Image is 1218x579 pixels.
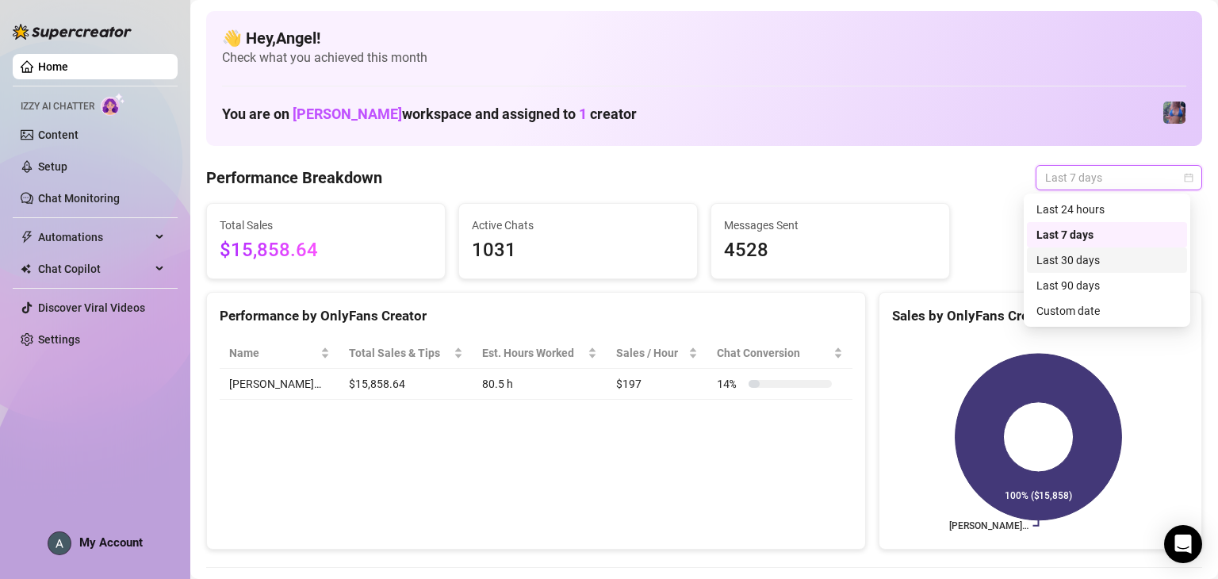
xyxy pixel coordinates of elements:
div: Performance by OnlyFans Creator [220,305,852,327]
div: Custom date [1027,298,1187,324]
a: Chat Monitoring [38,192,120,205]
span: 4528 [724,236,936,266]
a: Setup [38,160,67,173]
h4: 👋 Hey, Angel ! [222,27,1186,49]
span: Chat Copilot [38,256,151,282]
th: Chat Conversion [707,338,852,369]
text: [PERSON_NAME]… [949,520,1028,531]
span: Total Sales & Tips [349,344,450,362]
a: Settings [38,333,80,346]
th: Total Sales & Tips [339,338,473,369]
th: Name [220,338,339,369]
img: AI Chatter [101,93,125,116]
span: 14 % [717,375,742,393]
span: thunderbolt [21,231,33,243]
span: My Account [79,535,143,550]
div: Last 90 days [1036,277,1178,294]
span: Sales / Hour [616,344,686,362]
td: $15,858.64 [339,369,473,400]
span: Chat Conversion [717,344,830,362]
div: Est. Hours Worked [482,344,584,362]
span: Last 7 days [1045,166,1193,190]
a: Discover Viral Videos [38,301,145,314]
td: [PERSON_NAME]… [220,369,339,400]
h1: You are on workspace and assigned to creator [222,105,637,123]
th: Sales / Hour [607,338,708,369]
img: logo-BBDzfeDw.svg [13,24,132,40]
span: Total Sales [220,217,432,234]
div: Sales by OnlyFans Creator [892,305,1189,327]
td: $197 [607,369,708,400]
div: Last 30 days [1027,247,1187,273]
td: 80.5 h [473,369,607,400]
div: Last 90 days [1027,273,1187,298]
span: Check what you achieved this month [222,49,1186,67]
div: Last 24 hours [1027,197,1187,222]
div: Open Intercom Messenger [1164,525,1202,563]
img: ACg8ocIpWzLmD3A5hmkSZfBJcT14Fg8bFGaqbLo-Z0mqyYAWwTjPNSU=s96-c [48,532,71,554]
div: Custom date [1036,302,1178,320]
span: $15,858.64 [220,236,432,266]
div: Last 30 days [1036,251,1178,269]
span: calendar [1184,173,1193,182]
div: Last 24 hours [1036,201,1178,218]
h4: Performance Breakdown [206,167,382,189]
span: Messages Sent [724,217,936,234]
span: 1 [579,105,587,122]
span: Automations [38,224,151,250]
span: Active Chats [472,217,684,234]
span: 1031 [472,236,684,266]
div: Last 7 days [1036,226,1178,243]
a: Content [38,128,79,141]
div: Last 7 days [1027,222,1187,247]
span: Izzy AI Chatter [21,99,94,114]
span: [PERSON_NAME] [293,105,402,122]
img: Chat Copilot [21,263,31,274]
a: Home [38,60,68,73]
img: Jaylie [1163,102,1185,124]
span: Name [229,344,317,362]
